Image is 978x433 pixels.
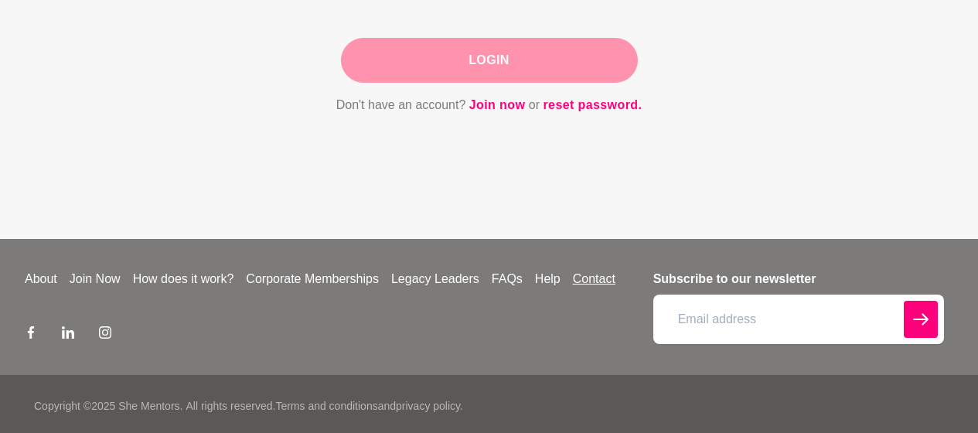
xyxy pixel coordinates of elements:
[186,398,462,414] p: All rights reserved. and .
[275,400,377,412] a: Terms and conditions
[469,95,526,115] a: Join now
[486,270,529,288] a: FAQs
[25,326,37,344] a: Facebook
[34,398,182,414] p: Copyright © 2025 She Mentors .
[240,270,385,288] a: Corporate Memberships
[63,270,127,288] a: Join Now
[99,326,111,344] a: Instagram
[19,270,63,288] a: About
[385,270,486,288] a: Legacy Leaders
[543,95,642,115] a: reset password.
[261,95,718,115] p: Don't have an account? or
[653,295,944,344] input: Email address
[567,270,622,288] a: Contact
[62,326,74,344] a: LinkedIn
[529,270,567,288] a: Help
[396,400,460,412] a: privacy policy
[653,270,944,288] h4: Subscribe to our newsletter
[127,270,240,288] a: How does it work?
